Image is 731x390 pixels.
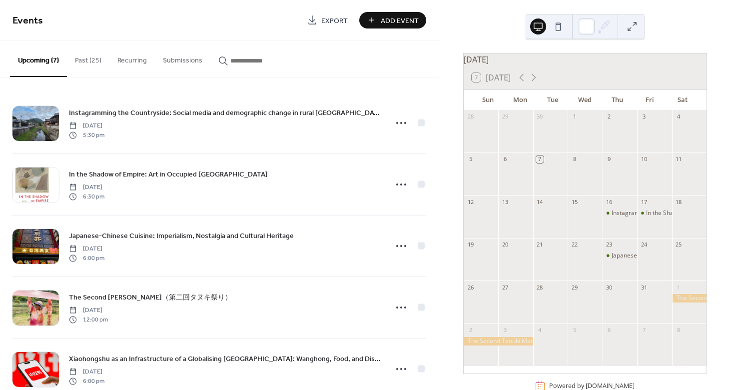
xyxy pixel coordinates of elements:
[672,294,707,302] div: The Second Tanuki Matsuri（第二回タヌキ祭り）
[569,90,601,110] div: Wed
[467,155,474,163] div: 5
[675,326,683,333] div: 8
[69,292,232,303] span: The Second [PERSON_NAME]（第二回タヌキ祭り）
[571,113,578,120] div: 1
[467,198,474,205] div: 12
[69,121,104,130] span: [DATE]
[536,283,544,291] div: 28
[571,155,578,163] div: 8
[467,241,474,248] div: 19
[571,283,578,291] div: 29
[501,155,509,163] div: 6
[69,367,104,376] span: [DATE]
[69,353,381,364] a: Xiaohongshu as an Infrastructure of a Globalising [GEOGRAPHIC_DATA]: Wanghong, Food, and Displace...
[571,326,578,333] div: 5
[69,376,104,385] span: 6:00 pm
[675,155,683,163] div: 11
[321,15,348,26] span: Export
[69,244,104,253] span: [DATE]
[12,11,43,30] span: Events
[640,155,648,163] div: 10
[69,291,232,303] a: The Second [PERSON_NAME]（第二回タヌキ祭り）
[601,90,634,110] div: Thu
[675,198,683,205] div: 18
[606,241,613,248] div: 23
[464,53,707,65] div: [DATE]
[640,283,648,291] div: 31
[67,40,109,76] button: Past (25)
[637,209,672,217] div: In the Shadow of Empire: Art in Occupied Japan
[501,113,509,120] div: 29
[501,241,509,248] div: 20
[504,90,537,110] div: Mon
[640,198,648,205] div: 17
[606,198,613,205] div: 16
[472,90,504,110] div: Sun
[640,241,648,248] div: 24
[69,315,108,324] span: 12:00 pm
[603,251,637,260] div: Japanese-Chinese Cuisine: Imperialism, Nostalgia and Cultural Heritage
[675,113,683,120] div: 4
[603,209,637,217] div: Instagramming the Countryside: Social media and demographic change in rural Japan
[501,326,509,333] div: 3
[69,192,104,201] span: 6:30 pm
[69,306,108,315] span: [DATE]
[536,326,544,333] div: 4
[69,231,294,241] span: Japanese-Chinese Cuisine: Imperialism, Nostalgia and Cultural Heritage
[571,198,578,205] div: 15
[536,113,544,120] div: 30
[69,354,381,364] span: Xiaohongshu as an Infrastructure of a Globalising [GEOGRAPHIC_DATA]: Wanghong, Food, and Displace...
[69,169,268,180] span: In the Shadow of Empire: Art in Occupied [GEOGRAPHIC_DATA]
[69,168,268,180] a: In the Shadow of Empire: Art in Occupied [GEOGRAPHIC_DATA]
[537,90,569,110] div: Tue
[666,90,699,110] div: Sat
[381,15,419,26] span: Add Event
[467,326,474,333] div: 2
[536,198,544,205] div: 14
[606,326,613,333] div: 6
[501,283,509,291] div: 27
[675,283,683,291] div: 1
[675,241,683,248] div: 25
[359,12,426,28] button: Add Event
[464,337,533,345] div: The Second Tanuki Matsuri（第二回タヌキ祭り）
[69,107,381,118] a: Instagramming the Countryside: Social media and demographic change in rural [GEOGRAPHIC_DATA]
[69,183,104,192] span: [DATE]
[501,198,509,205] div: 13
[10,40,67,77] button: Upcoming (7)
[606,155,613,163] div: 9
[69,108,381,118] span: Instagramming the Countryside: Social media and demographic change in rural [GEOGRAPHIC_DATA]
[606,113,613,120] div: 2
[155,40,210,76] button: Submissions
[109,40,155,76] button: Recurring
[536,155,544,163] div: 7
[467,113,474,120] div: 28
[640,326,648,333] div: 7
[467,283,474,291] div: 26
[571,241,578,248] div: 22
[536,241,544,248] div: 21
[606,283,613,291] div: 30
[300,12,355,28] a: Export
[69,230,294,241] a: Japanese-Chinese Cuisine: Imperialism, Nostalgia and Cultural Heritage
[69,253,104,262] span: 6:00 pm
[69,130,104,139] span: 5:30 pm
[634,90,666,110] div: Fri
[640,113,648,120] div: 3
